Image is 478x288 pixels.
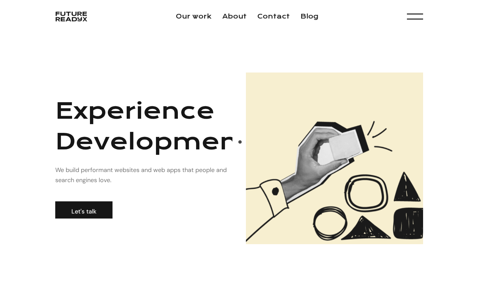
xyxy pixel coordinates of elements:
a: Contact [257,12,290,20]
img: Futurereadyx Logo [55,10,88,23]
h1: Experience Development [55,95,232,157]
a: Our work [176,12,212,20]
p: We build performant websites and web apps that people and search engines love. [55,165,232,185]
a: About [222,12,247,20]
a: Blog [300,12,318,20]
a: Let's talk [55,201,113,222]
div: menu [407,9,423,24]
a: home [55,10,88,23]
